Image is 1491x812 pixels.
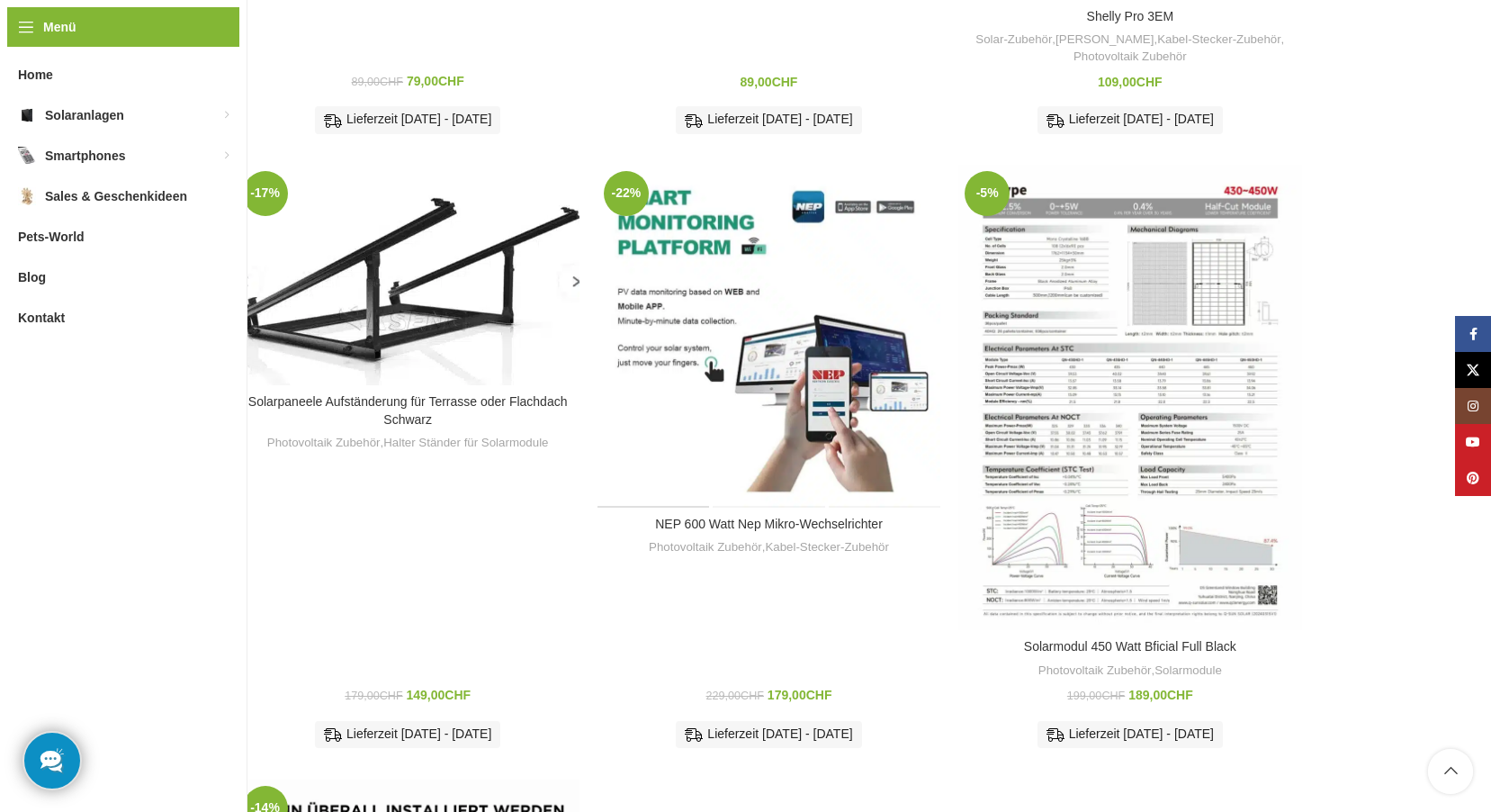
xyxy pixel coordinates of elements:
a: Solarmodul 450 Watt Bficial Full Black [1024,639,1236,654]
bdi: 79,00 [407,74,464,88]
a: YouTube Social Link [1455,424,1491,460]
a: Scroll to top button [1428,749,1473,794]
bdi: 89,00 [352,76,403,88]
span: CHF [380,76,403,88]
a: [PERSON_NAME] [1055,32,1154,49]
a: Solarpaneele Aufständerung für Terrasse oder Flachdach Schwarz [237,165,579,385]
span: CHF [1136,75,1163,89]
a: Photovoltaik Zubehör [649,539,762,556]
span: CHF [438,74,464,88]
a: Photovoltaik Zubehör [1073,49,1187,66]
span: -17% [243,171,288,216]
div: Lieferzeit [DATE] - [DATE] [1037,721,1223,748]
bdi: 189,00 [1128,688,1193,702]
a: Pinterest Social Link [1455,460,1491,496]
a: Photovoltaik Zubehör [267,435,381,452]
bdi: 149,00 [407,688,472,702]
span: -5% [965,171,1010,216]
span: CHF [741,690,764,702]
div: Lieferzeit [DATE] - [DATE] [676,721,861,748]
a: NEP 600 Watt Nep Mikro-Wechselrichter [597,165,940,508]
span: Sales & Geschenkideen [45,180,187,212]
div: Lieferzeit [DATE] - [DATE] [676,106,861,133]
span: -22% [604,171,649,216]
span: Kontakt [18,302,65,334]
img: Sales & Geschenkideen [18,187,36,205]
bdi: 199,00 [1067,690,1125,702]
span: CHF [445,688,471,702]
div: , , , [967,32,1292,65]
a: Solar-Zubehör [975,32,1052,49]
a: Facebook Social Link [1455,316,1491,352]
a: Instagram Social Link [1455,388,1491,424]
a: X Social Link [1455,352,1491,388]
div: , [967,663,1292,680]
div: Lieferzeit [DATE] - [DATE] [1037,106,1223,133]
span: Home [18,59,53,91]
span: Blog [18,261,46,293]
span: CHF [1101,690,1125,702]
a: Solarmodule [1154,663,1222,680]
a: Solarpaneele Aufständerung für Terrasse oder Flachdach Schwarz [248,394,568,427]
bdi: 179,00 [768,688,832,702]
a: Shelly Pro 3EM [1087,9,1173,23]
div: , [246,435,570,452]
span: CHF [772,75,798,89]
a: Kabel-Stecker-Zubehör [765,539,888,556]
span: Solaranlagen [45,99,124,131]
bdi: 179,00 [345,690,402,702]
span: CHF [380,690,403,702]
img: Smartphones [18,147,36,165]
div: , [606,539,931,556]
a: Halter Ständer für Solarmodule [383,435,548,452]
span: Menü [43,17,76,37]
a: Kabel-Stecker-Zubehör [1157,32,1280,49]
div: Lieferzeit [DATE] - [DATE] [315,721,500,748]
a: NEP 600 Watt Nep Mikro-Wechselrichter [655,517,883,531]
img: Solaranlagen [18,106,36,124]
div: Lieferzeit [DATE] - [DATE] [315,106,500,133]
span: CHF [1167,688,1193,702]
span: Pets-World [18,221,85,253]
bdi: 109,00 [1098,75,1163,89]
bdi: 89,00 [741,75,798,89]
span: CHF [806,688,832,702]
bdi: 229,00 [706,690,764,702]
a: Photovoltaik Zubehör [1038,663,1152,680]
a: Solarmodul 450 Watt Bficial Full Black [958,165,1301,630]
span: Smartphones [45,140,125,172]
